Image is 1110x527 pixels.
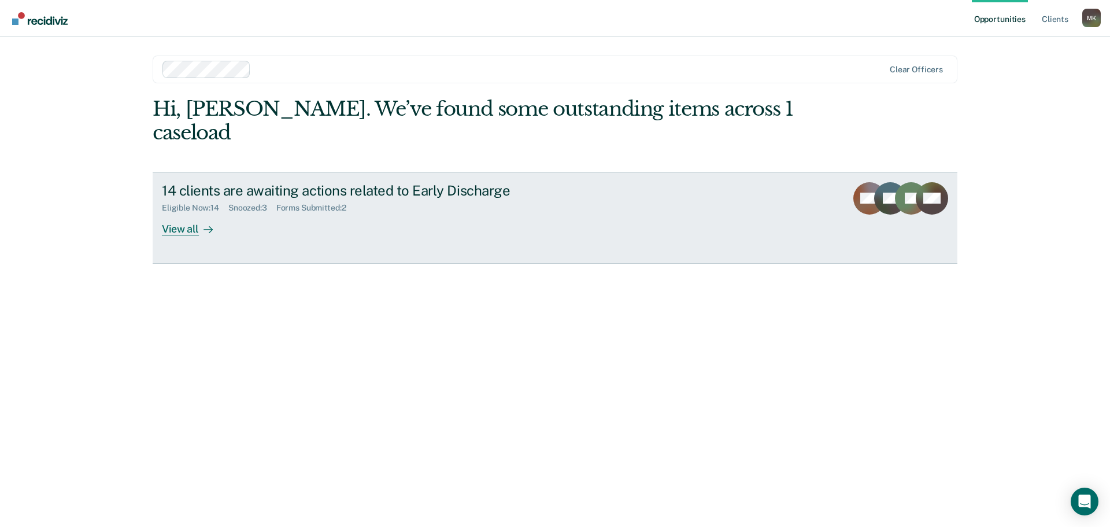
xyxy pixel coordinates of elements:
div: Forms Submitted : 2 [276,203,356,213]
div: Snoozed : 3 [228,203,276,213]
div: View all [162,213,227,235]
div: 14 clients are awaiting actions related to Early Discharge [162,182,568,199]
div: Open Intercom Messenger [1071,488,1098,515]
div: Eligible Now : 14 [162,203,228,213]
div: M K [1082,9,1101,27]
div: Clear officers [890,65,943,75]
a: 14 clients are awaiting actions related to Early DischargeEligible Now:14Snoozed:3Forms Submitted... [153,172,957,264]
div: Hi, [PERSON_NAME]. We’ve found some outstanding items across 1 caseload [153,97,797,145]
img: Recidiviz [12,12,68,25]
button: Profile dropdown button [1082,9,1101,27]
